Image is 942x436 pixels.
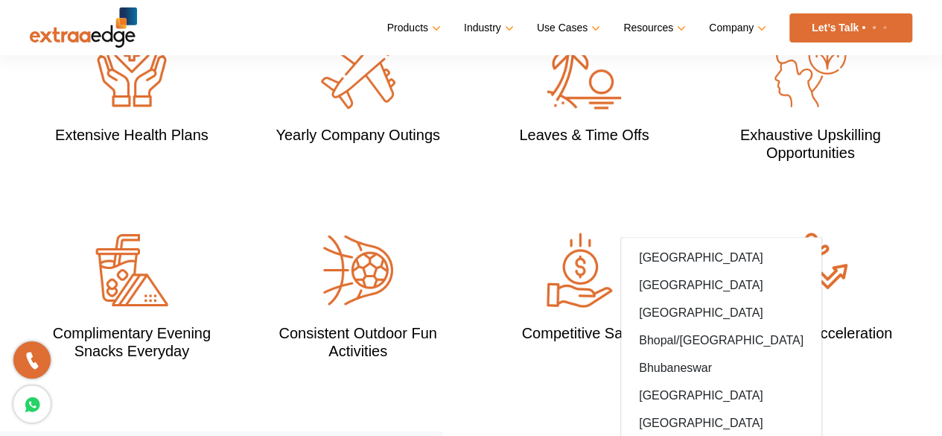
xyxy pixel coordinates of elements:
a: Let’s Talk [789,13,912,42]
a: Resources [623,17,683,39]
a: [GEOGRAPHIC_DATA] [621,299,821,326]
a: Industry [464,17,511,39]
h3: Exhaustive Upskilling Opportunities [708,126,912,162]
a: [GEOGRAPHIC_DATA] [621,271,821,299]
a: Products [387,17,438,39]
h3: Yearly Company Outings [256,126,460,144]
h3: Leaves & Time Offs [483,126,687,144]
a: Use Cases [537,17,597,39]
h3: Extensive Health Plans [30,126,234,144]
h3: Competitive Salary [483,324,687,342]
h3: Consistent Outdoor Fun Activities [256,324,460,360]
a: Company [709,17,763,39]
a: Bhubaneswar [621,354,821,382]
a: [GEOGRAPHIC_DATA] [621,244,821,271]
a: [GEOGRAPHIC_DATA] [621,382,821,409]
a: Bhopal/[GEOGRAPHIC_DATA] [621,326,821,354]
h3: Complimentary Evening Snacks Everyday [30,324,234,360]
